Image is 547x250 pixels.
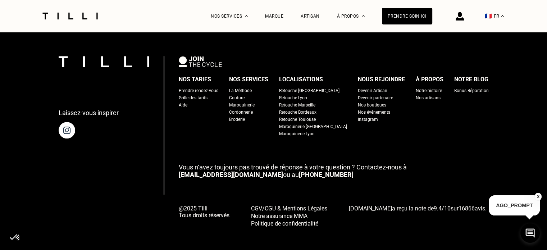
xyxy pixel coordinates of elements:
[59,109,119,117] p: Laissez-vous inspirer
[489,195,540,215] p: AGO_PROMPT
[245,15,248,17] img: Menu déroulant
[229,74,268,85] div: Nos services
[179,101,187,109] a: Aide
[179,56,222,67] img: logo Join The Cycle
[358,87,387,94] a: Devenir Artisan
[279,87,339,94] a: Retouche [GEOGRAPHIC_DATA]
[358,74,405,85] div: Nous rejoindre
[434,205,451,212] span: /
[301,14,320,19] a: Artisan
[454,87,489,94] a: Bonus Réparation
[485,13,492,19] span: 🇫🇷
[279,130,315,137] a: Maroquinerie Lyon
[358,101,386,109] a: Nos boutiques
[434,205,442,212] span: 9.4
[179,74,211,85] div: Nos tarifs
[251,213,307,219] span: Notre assurance MMA
[251,212,327,219] a: Notre assurance MMA
[279,94,307,101] a: Retouche Lyon
[229,109,253,116] a: Cordonnerie
[251,220,318,227] span: Politique de confidentialité
[358,94,393,101] a: Devenir partenaire
[179,163,489,178] p: ou au
[358,109,390,116] a: Nos événements
[59,122,75,138] img: page instagram de Tilli une retoucherie à domicile
[251,219,327,227] a: Politique de confidentialité
[59,56,149,67] img: logo Tilli
[179,171,283,178] a: [EMAIL_ADDRESS][DOMAIN_NAME]
[444,205,451,212] span: 10
[279,101,315,109] a: Retouche Marseille
[279,123,347,130] a: Maroquinerie [GEOGRAPHIC_DATA]
[416,74,443,85] div: À propos
[279,74,323,85] div: Localisations
[179,205,229,212] span: @2025 Tilli
[179,212,229,219] span: Tous droits réservés
[416,87,442,94] a: Notre histoire
[299,171,354,178] a: [PHONE_NUMBER]
[459,205,475,212] span: 16866
[229,94,245,101] a: Couture
[179,163,407,171] span: Vous n‘avez toujours pas trouvé de réponse à votre question ? Contactez-nous à
[416,94,441,101] a: Nos artisans
[179,87,218,94] a: Prendre rendez-vous
[362,15,365,17] img: Menu déroulant à propos
[349,205,392,212] span: [DOMAIN_NAME]
[229,87,252,94] a: La Méthode
[251,204,327,212] a: CGV/CGU & Mentions Légales
[251,205,327,212] span: CGV/CGU & Mentions Légales
[40,13,100,19] img: Logo du service de couturière Tilli
[382,8,432,24] a: Prendre soin ici
[279,109,316,116] a: Retouche Bordeaux
[501,15,504,17] img: menu déroulant
[358,116,378,123] a: Instagram
[279,116,316,123] a: Retouche Toulouse
[229,116,245,123] a: Broderie
[454,74,488,85] div: Notre blog
[534,193,542,201] button: X
[229,101,255,109] a: Maroquinerie
[349,205,487,212] span: a reçu la note de sur avis.
[456,12,464,21] img: icône connexion
[179,94,208,101] a: Grille des tarifs
[265,14,283,19] a: Marque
